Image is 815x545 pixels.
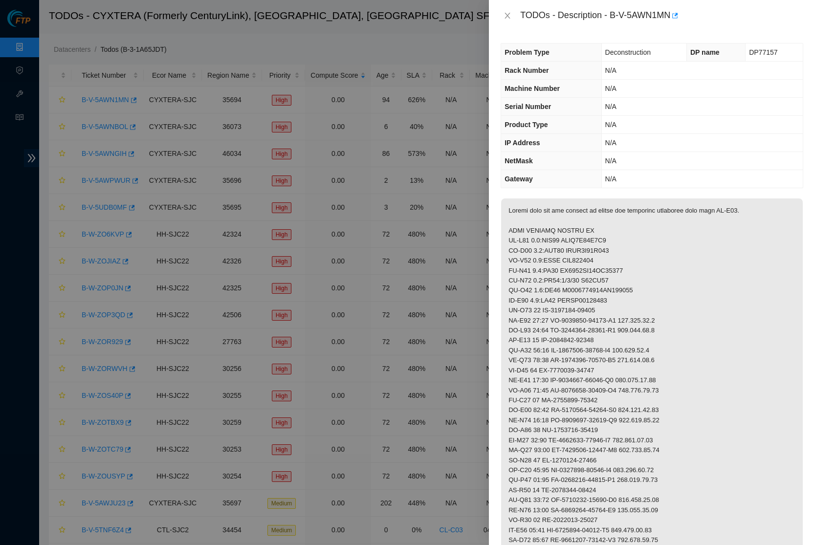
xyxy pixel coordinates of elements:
[605,66,617,74] span: N/A
[605,103,617,110] span: N/A
[605,121,617,129] span: N/A
[505,85,560,92] span: Machine Number
[605,139,617,147] span: N/A
[605,85,617,92] span: N/A
[520,8,803,23] div: TODOs - Description - B-V-5AWN1MN
[505,121,548,129] span: Product Type
[505,175,533,183] span: Gateway
[690,48,720,56] span: DP name
[504,12,511,20] span: close
[749,48,777,56] span: DP77157
[605,175,617,183] span: N/A
[605,48,651,56] span: Deconstruction
[505,48,550,56] span: Problem Type
[505,157,533,165] span: NetMask
[505,66,549,74] span: Rack Number
[605,157,617,165] span: N/A
[505,139,540,147] span: IP Address
[505,103,551,110] span: Serial Number
[501,11,514,21] button: Close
